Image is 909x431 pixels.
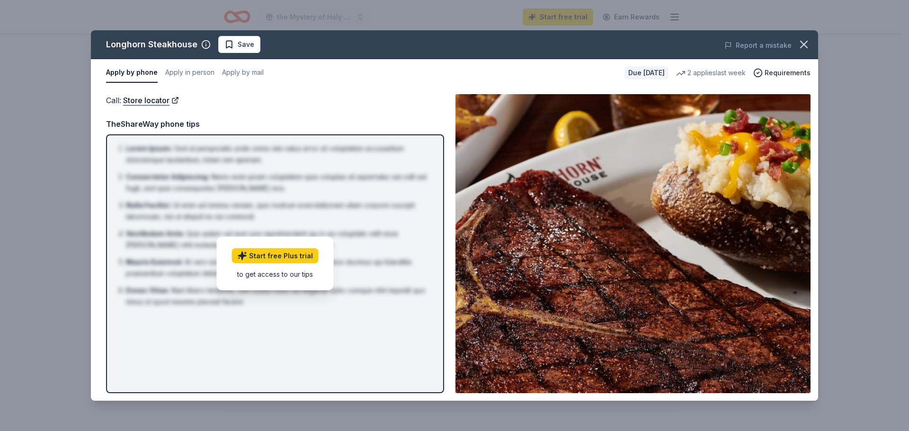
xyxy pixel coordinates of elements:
span: Mauris Euismod : [126,258,183,266]
div: Due [DATE] [624,66,668,79]
button: Report a mistake [724,40,792,51]
div: 2 applies last week [676,67,746,79]
button: Apply in person [165,63,214,83]
li: Nam libero tempore, cum soluta nobis est eligendi optio cumque nihil impedit quo minus id quod ma... [126,285,430,308]
button: Apply by mail [222,63,264,83]
a: Store locator [123,94,179,106]
span: Vestibulum Ante : [126,229,185,237]
button: Apply by phone [106,63,158,83]
span: Nulla Facilisi : [126,201,171,209]
button: Save [218,36,260,53]
span: Save [238,39,254,50]
div: Longhorn Steakhouse [106,37,197,52]
a: Start free Plus trial [232,248,319,264]
img: Image for Longhorn Steakhouse [455,94,811,393]
span: Lorem Ipsum : [126,144,172,152]
span: Consectetur Adipiscing : [126,173,209,181]
div: to get access to our tips [232,269,319,279]
li: Ut enim ad minima veniam, quis nostrum exercitationem ullam corporis suscipit laboriosam, nisi ut... [126,200,430,222]
div: TheShareWay phone tips [106,118,444,130]
button: Requirements [753,67,811,79]
li: At vero eos et accusamus et iusto odio dignissimos ducimus qui blanditiis praesentium voluptatum ... [126,256,430,279]
div: Call : [106,94,444,106]
li: Quis autem vel eum iure reprehenderit qui in ea voluptate velit esse [PERSON_NAME] nihil molestia... [126,228,430,251]
span: Donec Vitae : [126,286,169,294]
li: Nemo enim ipsam voluptatem quia voluptas sit aspernatur aut odit aut fugit, sed quia consequuntur... [126,171,430,194]
span: Requirements [765,67,811,79]
li: Sed ut perspiciatis unde omnis iste natus error sit voluptatem accusantium doloremque laudantium,... [126,143,430,166]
